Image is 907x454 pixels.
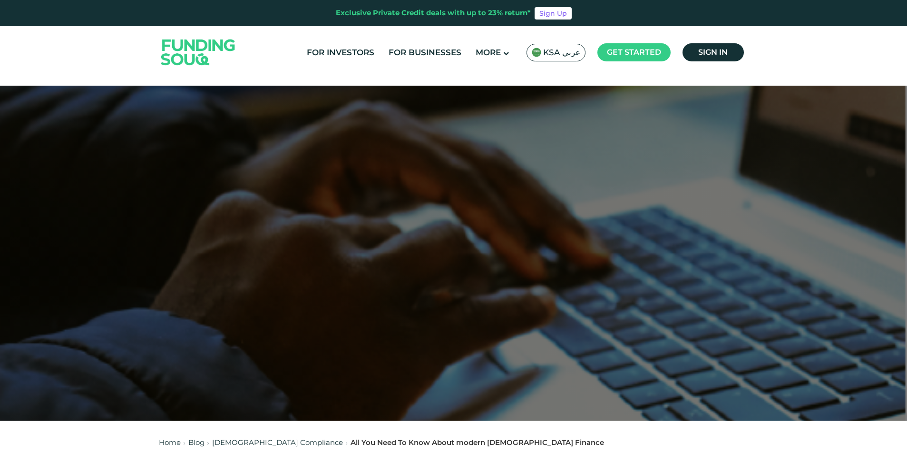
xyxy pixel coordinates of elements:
span: Sign in [698,48,728,57]
img: SA Flag [532,48,541,57]
a: Sign Up [535,7,572,20]
a: Sign in [683,43,744,61]
div: All You Need To Know About modern [DEMOGRAPHIC_DATA] Finance [351,437,604,448]
a: For Investors [304,45,377,60]
a: [DEMOGRAPHIC_DATA] Compliance [212,438,343,447]
a: Home [159,438,181,447]
img: Logo [152,28,245,76]
a: For Businesses [386,45,464,60]
span: Get started [607,48,661,57]
div: Exclusive Private Credit deals with up to 23% return* [336,8,531,19]
span: More [476,48,501,57]
span: KSA عربي [543,47,580,58]
a: Blog [188,438,205,447]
